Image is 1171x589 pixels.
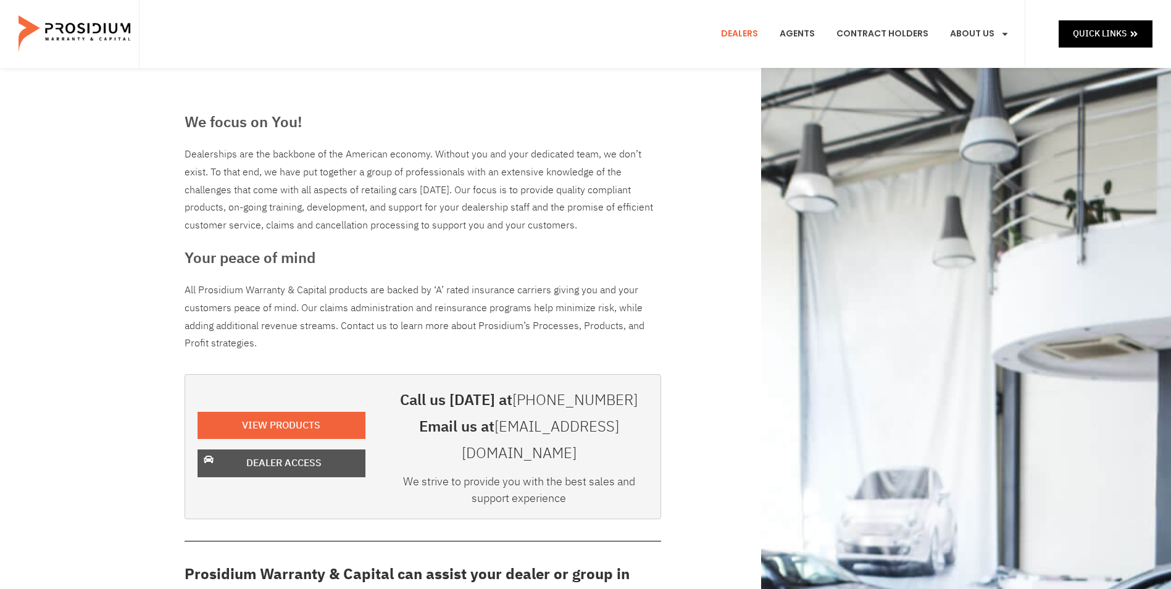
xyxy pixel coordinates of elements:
[185,247,661,269] h3: Your peace of mind
[390,473,648,512] div: We strive to provide you with the best sales and support experience
[185,111,661,133] h3: We focus on You!
[941,11,1019,57] a: About Us
[246,454,322,472] span: Dealer Access
[238,1,277,10] span: Last Name
[462,416,619,464] a: [EMAIL_ADDRESS][DOMAIN_NAME]
[198,412,365,440] a: View Products
[242,417,320,435] span: View Products
[827,11,938,57] a: Contract Holders
[390,387,648,414] h3: Call us [DATE] at
[512,389,638,411] a: [PHONE_NUMBER]
[770,11,824,57] a: Agents
[198,449,365,477] a: Dealer Access
[185,146,661,235] div: Dealerships are the backbone of the American economy. Without you and your dedicated team, we don...
[185,282,661,353] p: All Prosidium Warranty & Capital products are backed by ‘A’ rated insurance carriers giving you a...
[1059,20,1152,47] a: Quick Links
[712,11,767,57] a: Dealers
[1073,26,1127,41] span: Quick Links
[712,11,1019,57] nav: Menu
[390,414,648,467] h3: Email us at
